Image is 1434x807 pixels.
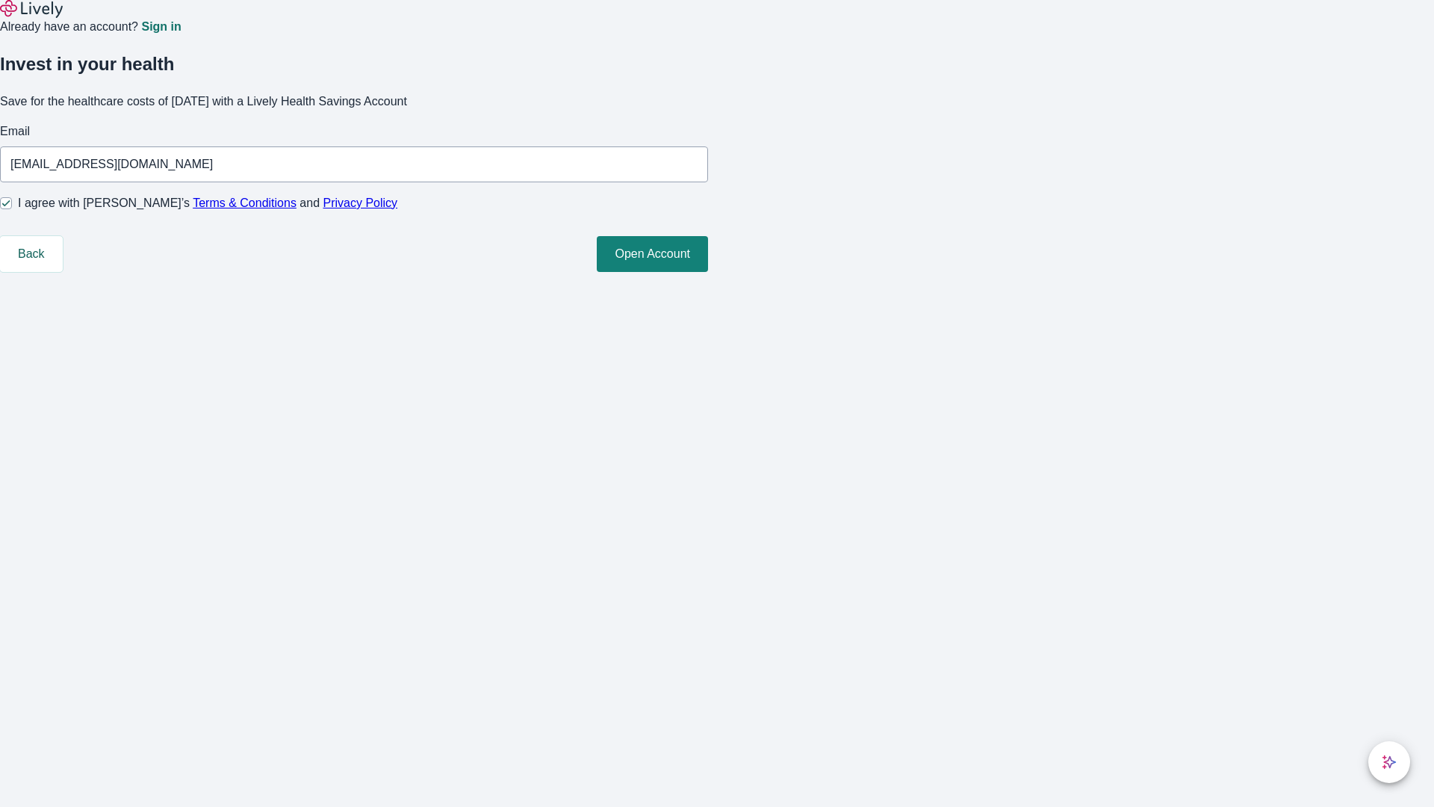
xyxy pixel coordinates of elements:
a: Sign in [141,21,181,33]
span: I agree with [PERSON_NAME]’s and [18,194,397,212]
a: Terms & Conditions [193,197,297,209]
svg: Lively AI Assistant [1382,755,1397,770]
button: chat [1368,741,1410,783]
a: Privacy Policy [323,197,398,209]
button: Open Account [597,236,708,272]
